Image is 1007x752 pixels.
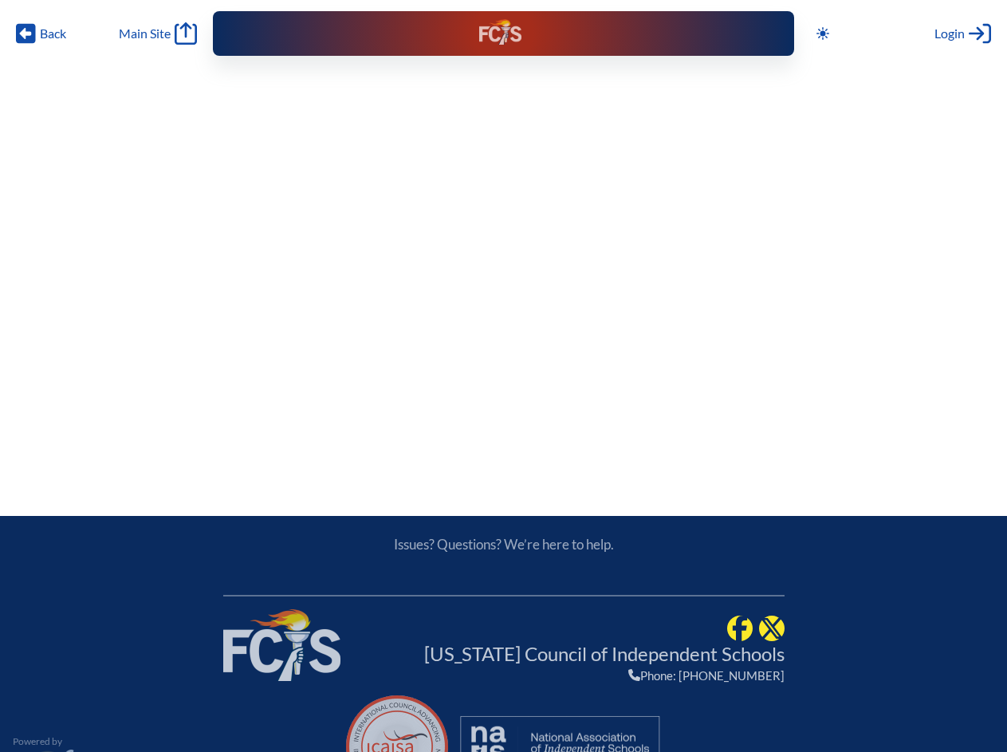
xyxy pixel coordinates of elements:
p: Powered by [13,737,77,746]
span: Main Site [119,26,171,41]
span: Login [934,26,965,41]
a: FCIS @ Facebook (FloridaCouncilofIndependentSchools) [727,620,753,634]
img: Florida Council of Independent Schools [223,609,340,681]
div: FCIS Events — Future ready [384,19,623,48]
span: Back [40,26,66,41]
div: Phone: [PHONE_NUMBER] [424,668,785,683]
a: [US_STATE] Council of Independent Schools [424,642,785,665]
a: FCIS @ Twitter (@FCISNews) [759,620,785,634]
a: Main Site [119,22,197,45]
p: Issues? Questions? We’re here to help. [223,536,785,553]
